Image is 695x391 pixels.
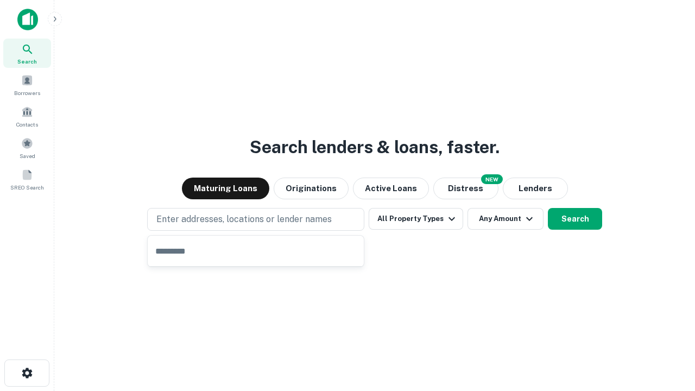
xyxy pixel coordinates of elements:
button: Search [548,208,602,230]
button: Active Loans [353,178,429,199]
img: capitalize-icon.png [17,9,38,30]
button: Any Amount [467,208,544,230]
span: Borrowers [14,89,40,97]
button: Maturing Loans [182,178,269,199]
button: Originations [274,178,349,199]
h3: Search lenders & loans, faster. [250,134,500,160]
button: All Property Types [369,208,463,230]
iframe: Chat Widget [641,304,695,356]
span: SREO Search [10,183,44,192]
span: Search [17,57,37,66]
a: Saved [3,133,51,162]
button: Lenders [503,178,568,199]
a: Search [3,39,51,68]
button: Search distressed loans with lien and other non-mortgage details. [433,178,498,199]
a: SREO Search [3,165,51,194]
button: Enter addresses, locations or lender names [147,208,364,231]
a: Borrowers [3,70,51,99]
a: Contacts [3,102,51,131]
p: Enter addresses, locations or lender names [156,213,332,226]
span: Contacts [16,120,38,129]
div: NEW [481,174,503,184]
span: Saved [20,152,35,160]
